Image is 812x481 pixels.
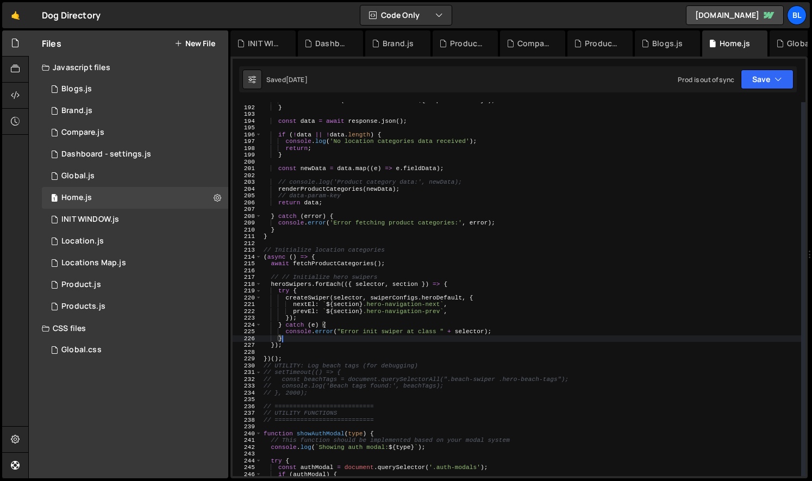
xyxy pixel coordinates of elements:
div: 218 [233,281,262,288]
div: 239 [233,423,262,430]
div: 229 [233,355,262,363]
div: 16220/44319.js [42,187,228,209]
div: 215 [233,260,262,267]
div: 216 [233,267,262,274]
div: 16220/44394.js [42,100,228,122]
div: 226 [233,335,262,342]
div: 234 [233,390,262,397]
div: Saved [266,75,308,84]
div: 16220/44328.js [42,122,228,143]
div: Product.js [450,38,485,49]
div: Global.css [61,345,102,355]
div: 202 [233,172,262,179]
div: 244 [233,458,262,465]
div: 16220/44476.js [42,143,228,165]
a: Bl [787,5,807,25]
div: Dog Directory [42,9,101,22]
div: 217 [233,274,262,281]
div: 231 [233,369,262,376]
div: Global.js [61,171,95,181]
div: 223 [233,315,262,322]
div: 214 [233,254,262,261]
div: 16220/43681.js [42,165,228,187]
div: 211 [233,233,262,240]
div: 238 [233,417,262,424]
div: Prod is out of sync [678,75,734,84]
div: Compare.js [61,128,104,138]
button: New File [174,39,215,48]
div: Dashboard - settings.js [315,38,350,49]
div: 241 [233,437,262,444]
div: 221 [233,301,262,308]
div: 246 [233,471,262,478]
a: 🤙 [2,2,29,28]
div: Brand.js [383,38,414,49]
div: 222 [233,308,262,315]
div: 198 [233,145,262,152]
div: 240 [233,430,262,438]
h2: Files [42,38,61,49]
div: 200 [233,159,262,166]
div: 227 [233,342,262,349]
div: 219 [233,288,262,295]
div: 237 [233,410,262,417]
span: 1 [51,195,58,203]
div: Locations Map.js [61,258,126,268]
div: 16220/43680.js [42,252,228,274]
div: Location.js [61,236,104,246]
div: 245 [233,464,262,471]
div: CSS files [29,317,228,339]
div: 197 [233,138,262,145]
div: 228 [233,349,262,356]
div: 225 [233,328,262,335]
div: 236 [233,403,262,410]
div: 193 [233,111,262,118]
div: Products.js [585,38,620,49]
div: 16220/44477.js [42,209,228,230]
div: Home.js [61,193,92,203]
div: 16220/43682.css [42,339,228,361]
div: 206 [233,199,262,207]
div: 205 [233,192,262,199]
div: Products.js [61,302,105,311]
div: 209 [233,220,262,227]
div: 235 [233,396,262,403]
div: 210 [233,227,262,234]
button: Save [741,70,794,89]
div: 212 [233,240,262,247]
div: 192 [233,104,262,111]
div: 196 [233,132,262,139]
div: Product.js [61,280,101,290]
div: 203 [233,179,262,186]
div: Brand.js [61,106,92,116]
div: INIT WINDOW.js [248,38,283,49]
div: 233 [233,383,262,390]
div: 195 [233,124,262,132]
div: 16220/44321.js [42,78,228,100]
div: 16220/44393.js [42,274,228,296]
div: 194 [233,118,262,125]
: 16220/43679.js [42,230,228,252]
button: Code Only [360,5,452,25]
div: 242 [233,444,262,451]
div: 230 [233,363,262,370]
div: 199 [233,152,262,159]
div: Blogs.js [61,84,92,94]
div: Javascript files [29,57,228,78]
div: 243 [233,451,262,458]
div: 207 [233,206,262,213]
div: 201 [233,165,262,172]
div: [DATE] [286,75,308,84]
a: [DOMAIN_NAME] [686,5,784,25]
div: Compare.js [517,38,552,49]
div: 208 [233,213,262,220]
div: Blogs.js [652,38,683,49]
div: 232 [233,376,262,383]
div: 204 [233,186,262,193]
div: 220 [233,295,262,302]
div: 224 [233,322,262,329]
div: Dashboard - settings.js [61,149,151,159]
div: Home.js [720,38,750,49]
div: INIT WINDOW.js [61,215,119,224]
